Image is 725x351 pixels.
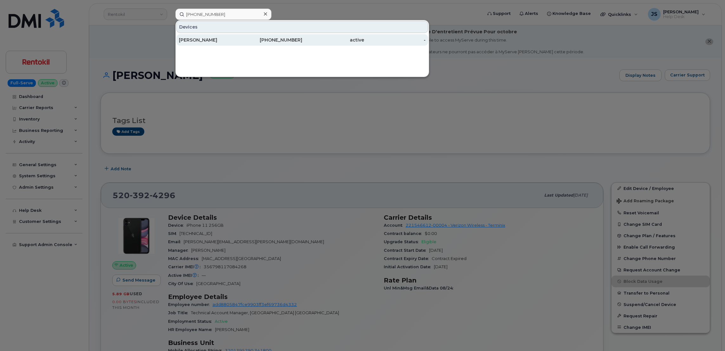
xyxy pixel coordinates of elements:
[697,323,720,346] iframe: Messenger Launcher
[176,34,428,46] a: [PERSON_NAME][PHONE_NUMBER]active-
[241,37,303,43] div: [PHONE_NUMBER]
[179,37,241,43] div: [PERSON_NAME]
[176,21,428,33] div: Devices
[302,37,364,43] div: active
[364,37,426,43] div: -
